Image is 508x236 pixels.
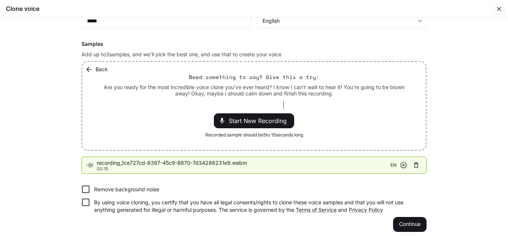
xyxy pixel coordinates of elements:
p: Remove background noise [94,186,159,193]
a: Terms of Service [296,207,337,213]
h6: Samples [81,40,427,48]
div: English [257,17,426,25]
h5: Clone voice [6,4,39,13]
p: 00:15 [97,167,390,171]
p: Are you ready for the most incredible voice clone you've ever heard? I know I can't wait to hear ... [100,84,408,97]
p: Need something to say? Give this a try: [189,73,319,81]
span: recording_1ce727cd-8397-45c9-8670-7d34286231e9.webm [97,159,390,167]
button: Back [84,62,111,77]
div: English [263,17,414,25]
p: By using voice cloning, you certify that you have all legal consents/rights to clone these voice ... [94,199,421,214]
span: Recorded sample should be 5 to 15 seconds long [205,131,303,139]
span: EN [390,161,396,169]
span: Start New Recording [229,116,291,125]
a: Privacy Policy [349,207,383,213]
p: Add up to 3 samples, and we'll pick the best one, and use that to create your voice [81,51,427,58]
button: Continue [393,217,427,232]
div: Start New Recording [214,113,294,128]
